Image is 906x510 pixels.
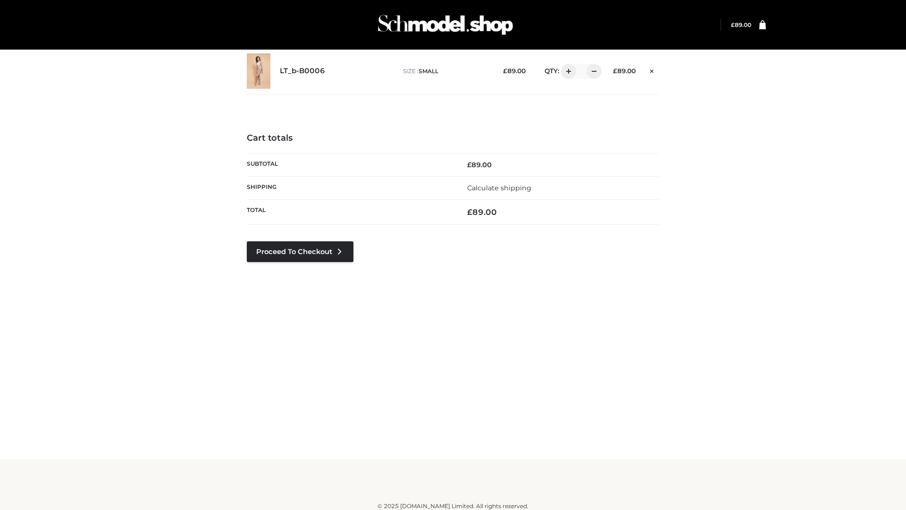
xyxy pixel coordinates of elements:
th: Total [247,200,453,225]
a: Calculate shipping [467,184,531,192]
h4: Cart totals [247,133,659,144]
bdi: 89.00 [467,207,497,217]
bdi: 89.00 [731,21,751,28]
th: Shipping [247,176,453,199]
img: Schmodel Admin 964 [375,6,516,43]
span: £ [467,207,472,217]
span: SMALL [419,68,438,75]
a: Proceed to Checkout [247,241,353,262]
bdi: 89.00 [503,67,526,75]
a: Remove this item [645,64,659,76]
a: LT_b-B0006 [280,67,325,76]
span: £ [613,67,617,75]
span: £ [731,21,735,28]
bdi: 89.00 [467,161,492,169]
span: £ [503,67,507,75]
img: LT_b-B0006 - SMALL [247,53,270,89]
th: Subtotal [247,153,453,176]
span: £ [467,161,471,169]
p: size : [403,67,488,76]
div: QTY: [535,64,598,79]
bdi: 89.00 [613,67,636,75]
a: £89.00 [731,21,751,28]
